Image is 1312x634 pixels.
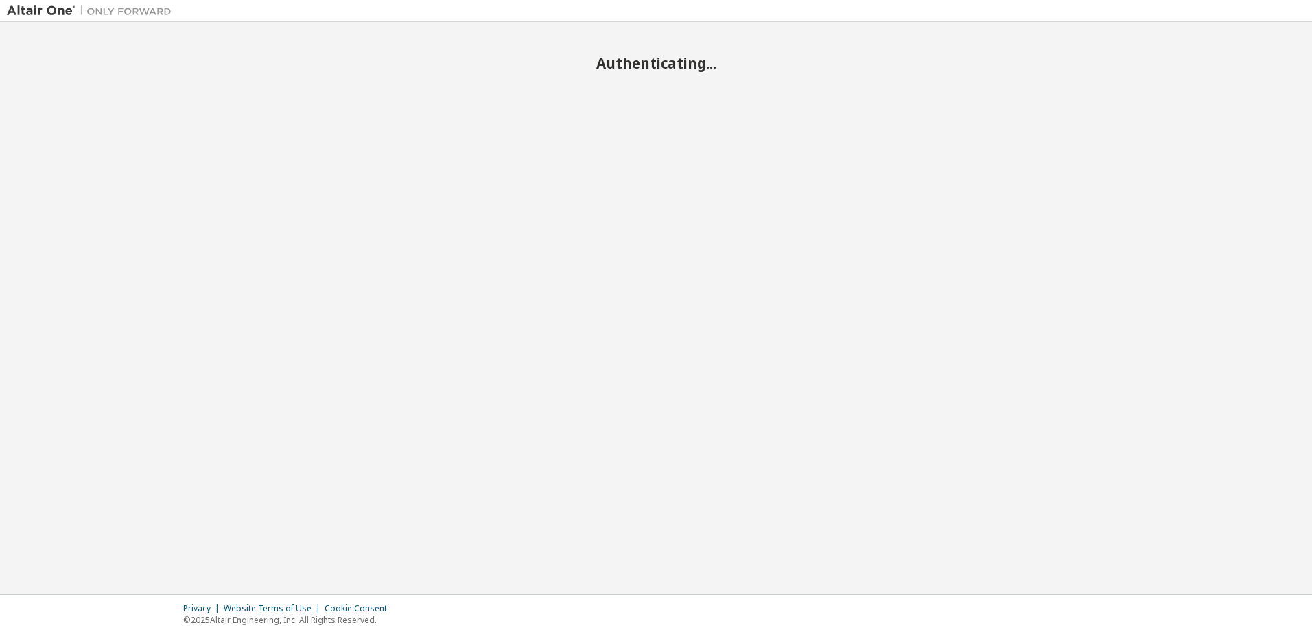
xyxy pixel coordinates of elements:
[183,603,224,614] div: Privacy
[325,603,395,614] div: Cookie Consent
[224,603,325,614] div: Website Terms of Use
[7,54,1305,72] h2: Authenticating...
[7,4,178,18] img: Altair One
[183,614,395,626] p: © 2025 Altair Engineering, Inc. All Rights Reserved.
